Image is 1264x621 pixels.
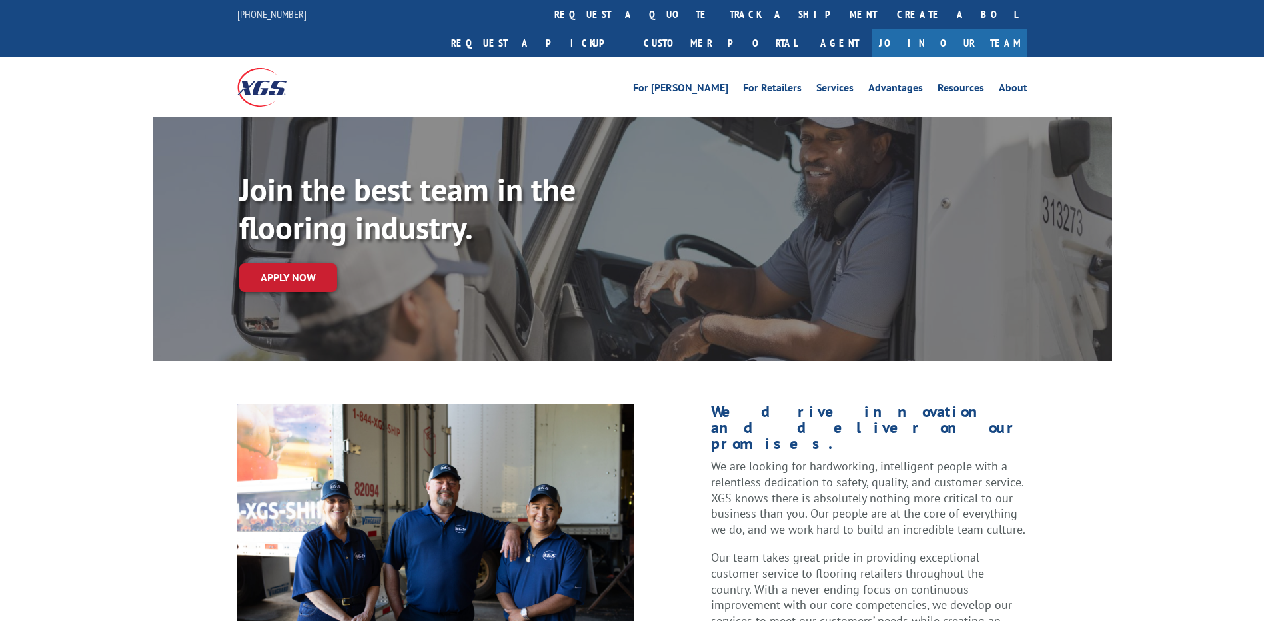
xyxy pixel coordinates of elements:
a: For Retailers [743,83,802,97]
a: Customer Portal [634,29,807,57]
a: Agent [807,29,872,57]
strong: Join the best team in the flooring industry. [239,169,576,249]
a: Resources [938,83,984,97]
a: Join Our Team [872,29,1027,57]
a: Request a pickup [441,29,634,57]
p: We are looking for hardworking, intelligent people with a relentless dedication to safety, qualit... [711,458,1027,550]
a: Apply now [239,263,337,292]
a: Advantages [868,83,923,97]
a: [PHONE_NUMBER] [237,7,307,21]
a: For [PERSON_NAME] [633,83,728,97]
a: About [999,83,1027,97]
h1: We drive innovation and deliver on our promises. [711,404,1027,458]
a: Services [816,83,854,97]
